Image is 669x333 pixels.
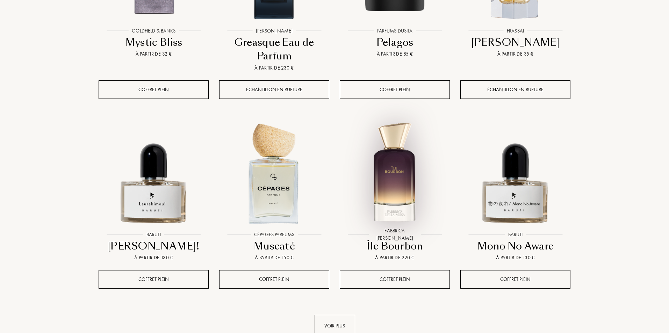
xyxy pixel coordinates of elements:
[343,254,447,261] div: À partir de 220 €
[99,80,209,99] div: Coffret plein
[463,50,568,58] div: À partir de 35 €
[222,254,326,261] div: À partir de 150 €
[219,270,329,289] div: Coffret plein
[460,80,570,99] div: Échantillon en rupture
[219,80,329,99] div: Échantillon en rupture
[222,64,326,72] div: À partir de 230 €
[461,119,570,227] img: Mono No Aware Baruti
[340,80,450,99] div: Coffret plein
[99,111,209,270] a: Laurakimou! BarutiBaruti[PERSON_NAME]!À partir de 130 €
[463,254,568,261] div: À partir de 130 €
[222,36,326,63] div: Greasque Eau de Parfum
[219,111,329,270] a: Muscaté Cépages ParfumsCépages ParfumsMuscatéÀ partir de 150 €
[340,270,450,289] div: Coffret plein
[99,270,209,289] div: Coffret plein
[460,111,570,270] a: Mono No Aware BarutiBarutiMono No AwareÀ partir de 130 €
[340,111,450,270] a: Île Bourbon Fabbrica Della MusaFabbrica [PERSON_NAME]Île BourbonÀ partir de 220 €
[460,270,570,289] div: Coffret plein
[99,119,208,227] img: Laurakimou! Baruti
[101,254,206,261] div: À partir de 130 €
[220,119,329,227] img: Muscaté Cépages Parfums
[101,50,206,58] div: À partir de 32 €
[340,119,449,227] img: Île Bourbon Fabbrica Della Musa
[343,50,447,58] div: À partir de 85 €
